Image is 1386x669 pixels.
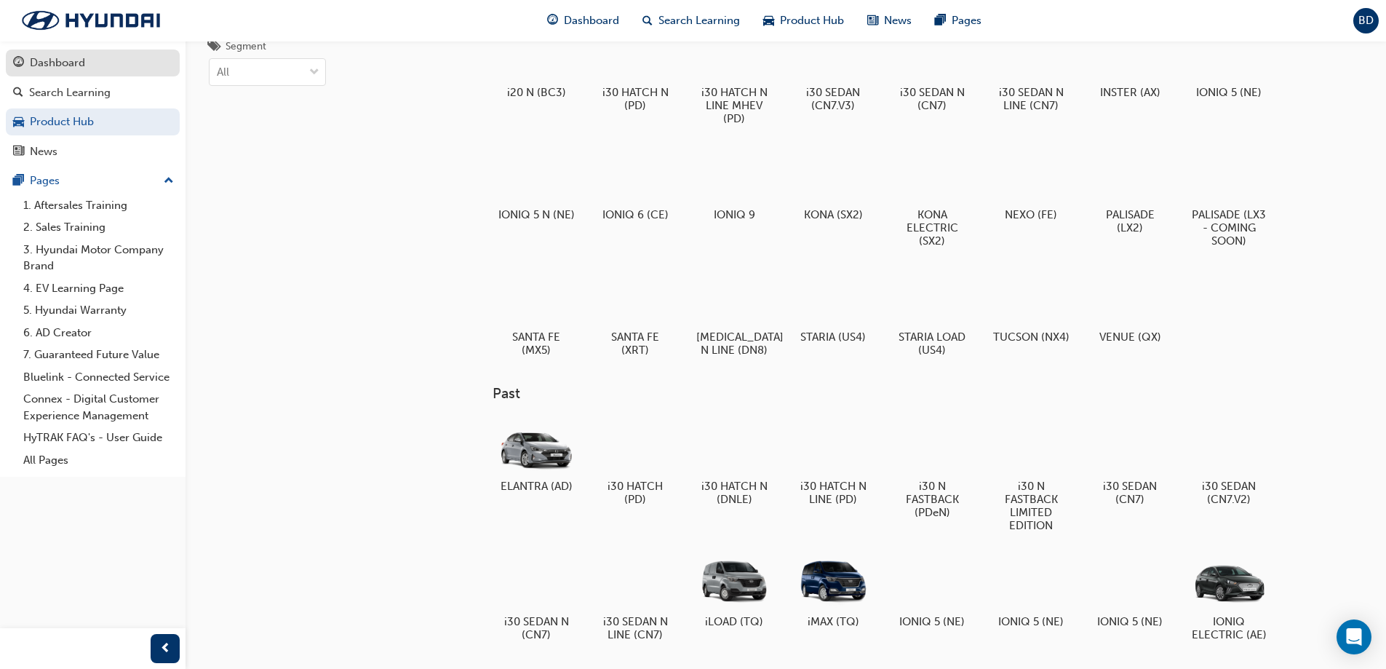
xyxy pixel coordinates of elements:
[209,41,220,54] span: tags-icon
[13,175,24,188] span: pages-icon
[498,208,575,221] h5: IONIQ 5 N (NE)
[493,385,1319,402] h3: Past
[795,330,872,344] h5: STARIA (US4)
[935,12,946,30] span: pages-icon
[888,142,976,253] a: KONA ELECTRIC (SX2)
[6,167,180,194] button: Pages
[894,330,971,357] h5: STARIA LOAD (US4)
[658,12,740,29] span: Search Learning
[993,86,1070,112] h5: i30 SEDAN N LINE (CN7)
[592,142,679,226] a: IONIQ 6 (CE)
[13,116,24,129] span: car-icon
[29,84,111,101] div: Search Learning
[592,20,679,117] a: i30 HATCH N (PD)
[493,414,580,499] a: ELANTRA (AD)
[498,480,575,493] h5: ELANTRA (AD)
[592,550,679,647] a: i30 SEDAN N LINE (CN7)
[795,615,872,628] h5: iMAX (TQ)
[592,414,679,512] a: i30 HATCH (PD)
[30,143,57,160] div: News
[217,64,229,81] div: All
[795,480,872,506] h5: i30 HATCH N LINE (PD)
[535,6,631,36] a: guage-iconDashboard
[642,12,653,30] span: search-icon
[1358,12,1374,29] span: BD
[17,366,180,389] a: Bluelink - Connected Service
[923,6,993,36] a: pages-iconPages
[894,615,971,628] h5: IONIQ 5 (NE)
[1086,264,1174,349] a: VENUE (QX)
[226,39,266,54] div: Segment
[1191,480,1267,506] h5: i30 SEDAN (CN7.V2)
[993,330,1070,344] h5: TUCSON (NX4)
[498,615,575,641] h5: i30 SEDAN N (CN7)
[17,449,180,472] a: All Pages
[856,6,923,36] a: news-iconNews
[867,12,878,30] span: news-icon
[30,55,85,71] div: Dashboard
[987,264,1075,349] a: TUCSON (NX4)
[690,550,778,634] a: iLOAD (TQ)
[1337,619,1371,654] div: Open Intercom Messenger
[13,146,24,159] span: news-icon
[547,12,558,30] span: guage-icon
[1191,86,1267,99] h5: IONIQ 5 (NE)
[6,108,180,135] a: Product Hub
[1191,208,1267,248] h5: PALISADE (LX3 - COMING SOON)
[309,63,319,82] span: down-icon
[597,208,674,221] h5: IONIQ 6 (CE)
[17,344,180,366] a: 7. Guaranteed Future Value
[696,208,773,221] h5: IONIQ 9
[789,142,877,226] a: KONA (SX2)
[17,322,180,344] a: 6. AD Creator
[13,57,24,70] span: guage-icon
[597,86,674,112] h5: i30 HATCH N (PD)
[888,264,976,362] a: STARIA LOAD (US4)
[493,142,580,226] a: IONIQ 5 N (NE)
[763,12,774,30] span: car-icon
[888,414,976,525] a: i30 N FASTBACK (PDeN)
[564,12,619,29] span: Dashboard
[789,550,877,634] a: iMAX (TQ)
[696,480,773,506] h5: i30 HATCH N (DNLE)
[493,550,580,647] a: i30 SEDAN N (CN7)
[1185,20,1273,104] a: IONIQ 5 (NE)
[789,264,877,349] a: STARIA (US4)
[7,5,175,36] img: Trak
[894,480,971,519] h5: i30 N FASTBACK (PDeN)
[1092,480,1168,506] h5: i30 SEDAN (CN7)
[1191,615,1267,641] h5: IONIQ ELECTRIC (AE)
[696,86,773,125] h5: i30 HATCH N LINE MHEV (PD)
[1092,208,1168,234] h5: PALISADE (LX2)
[795,86,872,112] h5: i30 SEDAN (CN7.V3)
[6,138,180,165] a: News
[888,20,976,117] a: i30 SEDAN N (CN7)
[894,208,971,248] h5: KONA ELECTRIC (SX2)
[17,388,180,427] a: Connex - Digital Customer Experience Management
[795,208,872,221] h5: KONA (SX2)
[13,87,23,100] span: search-icon
[597,615,674,641] h5: i30 SEDAN N LINE (CN7)
[6,47,180,167] button: DashboardSearch LearningProduct HubNews
[696,615,773,628] h5: iLOAD (TQ)
[987,142,1075,226] a: NEXO (FE)
[597,480,674,506] h5: i30 HATCH (PD)
[17,299,180,322] a: 5. Hyundai Warranty
[1092,615,1168,628] h5: IONIQ 5 (NE)
[17,239,180,277] a: 3. Hyundai Motor Company Brand
[17,427,180,449] a: HyTRAK FAQ's - User Guide
[993,208,1070,221] h5: NEXO (FE)
[6,79,180,106] a: Search Learning
[993,615,1070,628] h5: IONIQ 5 (NE)
[597,330,674,357] h5: SANTA FE (XRT)
[993,480,1070,532] h5: i30 N FASTBACK LIMITED EDITION
[690,20,778,130] a: i30 HATCH N LINE MHEV (PD)
[789,20,877,117] a: i30 SEDAN (CN7.V3)
[1185,550,1273,647] a: IONIQ ELECTRIC (AE)
[894,86,971,112] h5: i30 SEDAN N (CN7)
[1092,330,1168,344] h5: VENUE (QX)
[631,6,752,36] a: search-iconSearch Learning
[987,20,1075,117] a: i30 SEDAN N LINE (CN7)
[164,172,174,191] span: up-icon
